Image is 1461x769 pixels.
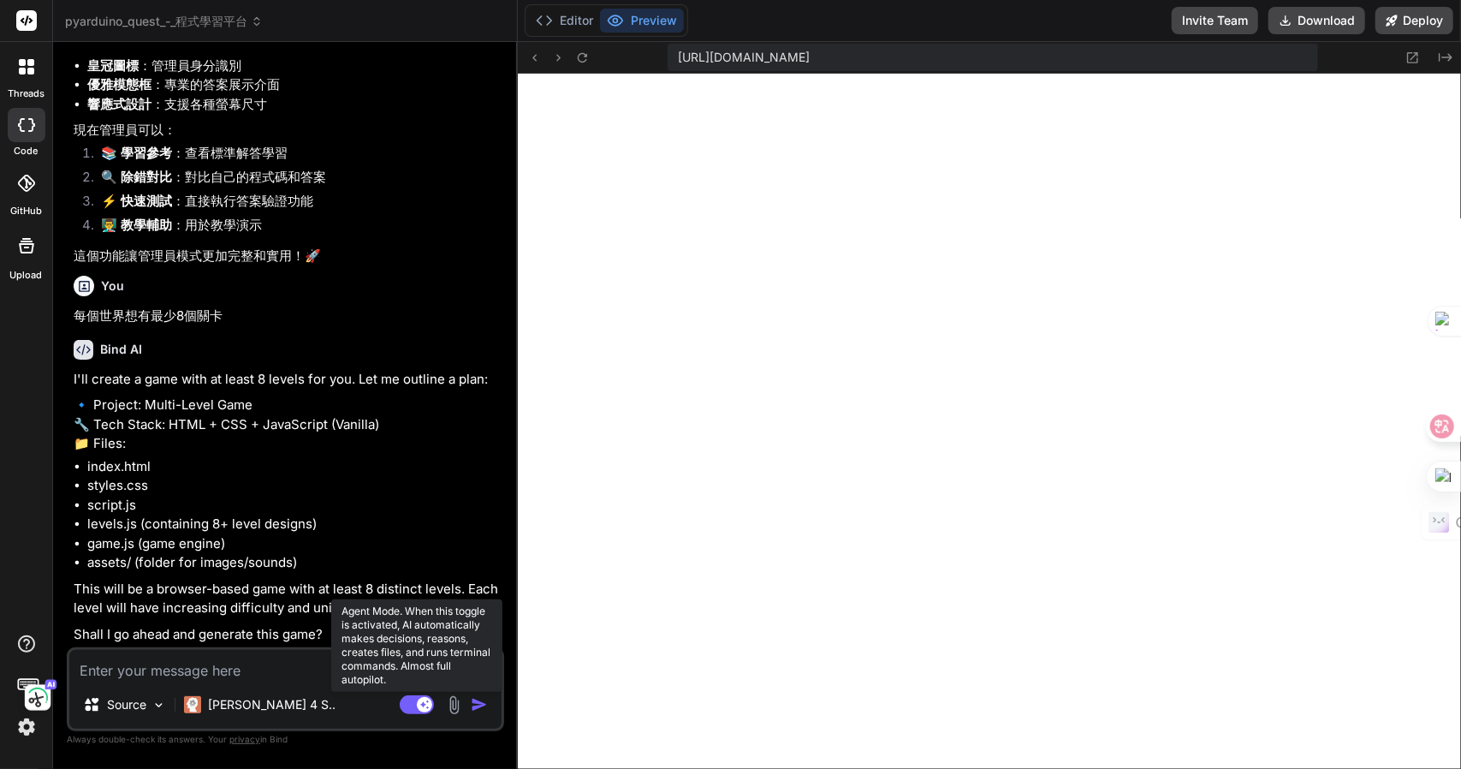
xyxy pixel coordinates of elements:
[74,370,501,390] p: I'll create a game with at least 8 levels for you. Let me outline a plan:
[67,731,504,748] p: Always double-check its answers. Your in Bind
[518,74,1461,769] iframe: Preview
[74,121,501,140] p: 現在管理員可以：
[87,553,501,573] li: assets/ (folder for images/sounds)
[74,307,501,326] p: 每個世界想有最少8個關卡
[101,169,172,185] strong: 🔍 除錯對比
[87,515,501,534] li: levels.js (containing 8+ level designs)
[87,95,501,115] li: ：支援各種螢幕尺寸
[444,695,464,715] img: attachment
[87,216,501,240] li: ：用於教學演示
[396,694,437,715] button: Agent Mode. When this toggle is activated, AI automatically makes decisions, reasons, creates fil...
[87,457,501,477] li: index.html
[101,277,124,295] h6: You
[74,580,501,618] p: This will be a browser-based game with at least 8 distinct levels. Each level will have increasin...
[1172,7,1258,34] button: Invite Team
[529,9,600,33] button: Editor
[229,734,260,744] span: privacy
[87,168,501,192] li: ：對比自己的程式碼和答案
[1375,7,1453,34] button: Deploy
[184,696,201,713] img: Claude 4 Sonnet
[87,57,501,76] li: ：管理員身分識別
[87,96,151,112] strong: 響應式設計
[87,192,501,216] li: ：直接執行答案驗證功能
[65,13,263,30] span: pyarduino_quest_-_程式學習平台
[87,534,501,554] li: game.js (game engine)
[100,341,142,358] h6: Bind AI
[678,49,810,66] span: [URL][DOMAIN_NAME]
[12,712,41,742] img: settings
[10,268,43,283] label: Upload
[87,496,501,516] li: script.js
[87,144,501,168] li: ：查看標準解答學習
[74,247,501,266] p: 這個功能讓管理員模式更加完整和實用！🚀
[87,76,151,92] strong: 優雅模態框
[8,86,45,101] label: threads
[87,57,139,74] strong: 皇冠圖標
[10,204,42,218] label: GitHub
[87,75,501,95] li: ：專業的答案展示介面
[107,696,146,713] p: Source
[1268,7,1365,34] button: Download
[208,696,336,713] p: [PERSON_NAME] 4 S..
[151,698,166,712] img: Pick Models
[15,144,39,158] label: code
[600,9,684,33] button: Preview
[101,145,172,161] strong: 📚 學習參考
[471,696,488,713] img: icon
[74,625,501,645] p: Shall I go ahead and generate this game?
[87,476,501,496] li: styles.css
[101,217,172,233] strong: 👨‍🏫 教學輔助
[74,396,501,454] p: 🔹 Project: Multi-Level Game 🔧 Tech Stack: HTML + CSS + JavaScript (Vanilla) 📁 Files:
[101,193,172,209] strong: ⚡ 快速測試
